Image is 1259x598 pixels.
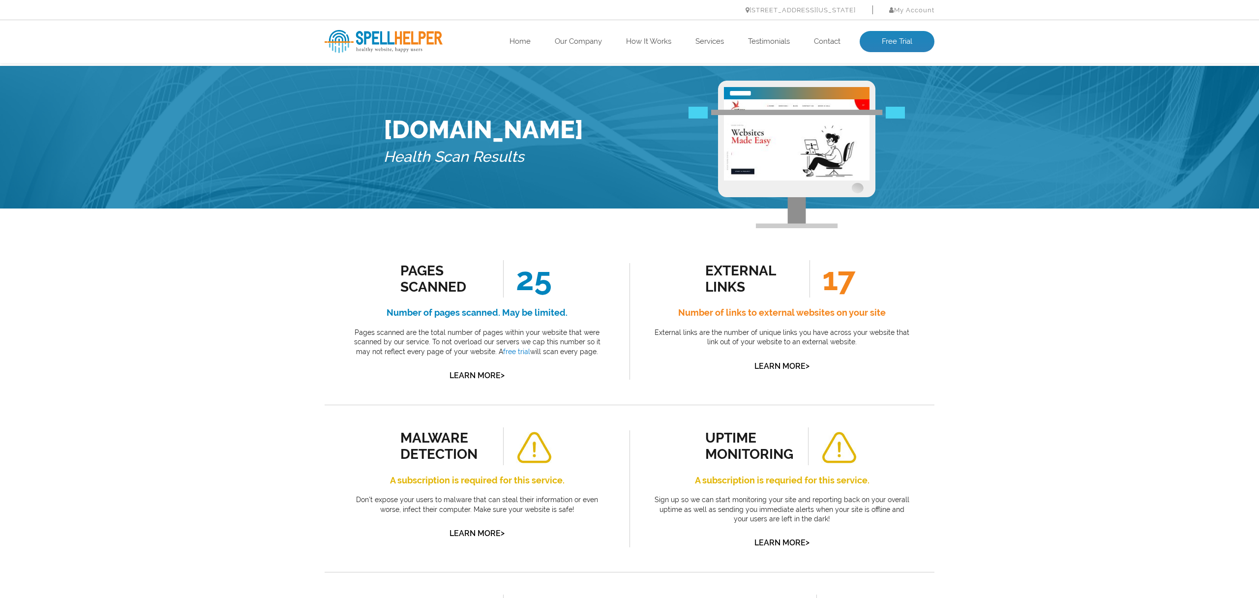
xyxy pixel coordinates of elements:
span: 17 [809,260,855,298]
a: free trial [503,348,530,356]
img: Free Website Analysis [724,99,869,180]
h4: Number of links to external websites on your site [652,305,912,321]
a: Learn More> [450,371,505,380]
p: Don’t expose your users to malware that can steal their information or even worse, infect their c... [347,495,607,514]
img: alert [821,432,857,464]
h4: Number of pages scanned. May be limited. [347,305,607,321]
a: Learn More> [450,529,505,538]
img: Free Webiste Analysis [718,81,875,228]
div: uptime monitoring [705,430,794,462]
div: malware detection [400,430,489,462]
img: alert [516,432,552,464]
img: Free Webiste Analysis [689,107,905,119]
span: 25 [503,260,552,298]
div: Pages Scanned [400,263,489,295]
a: Learn More> [754,538,809,547]
a: Learn More> [754,361,809,371]
h4: A subscription is required for this service. [347,473,607,488]
h4: A subscription is requried for this service. [652,473,912,488]
span: > [501,526,505,540]
p: Pages scanned are the total number of pages within your website that were scanned by our service.... [347,328,607,357]
h5: Health Scan Results [384,144,583,170]
div: external links [705,263,794,295]
span: > [501,368,505,382]
h1: [DOMAIN_NAME] [384,115,583,144]
span: > [806,536,809,549]
span: > [806,359,809,373]
p: External links are the number of unique links you have across your website that link out of your ... [652,328,912,347]
p: Sign up so we can start monitoring your site and reporting back on your overall uptime as well as... [652,495,912,524]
